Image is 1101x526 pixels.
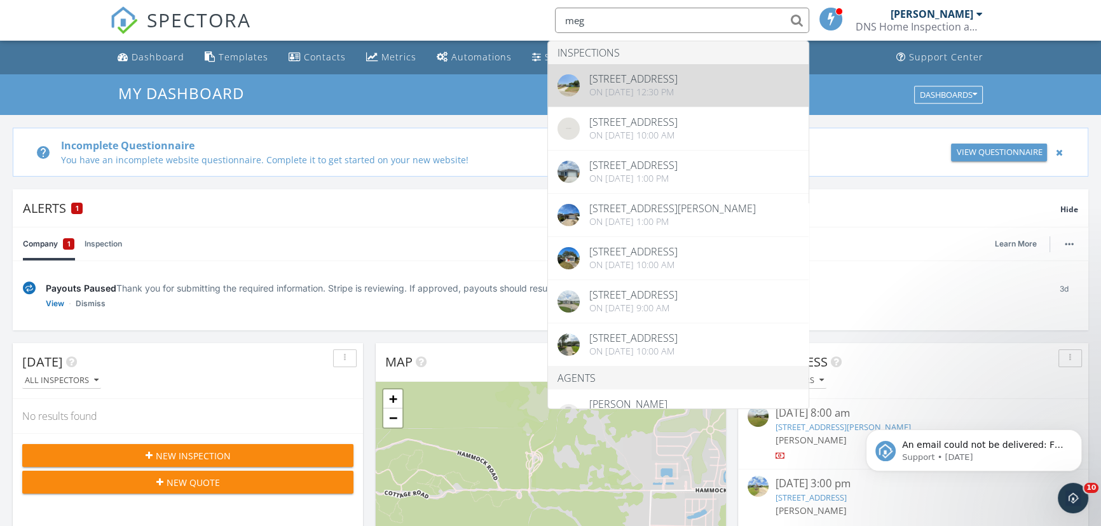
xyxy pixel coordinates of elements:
[548,194,809,236] a: [STREET_ADDRESS][PERSON_NAME] On [DATE] 1:00 pm
[557,204,580,226] img: 848c3b29b0a4eac136a4d16e1577d444.jpeg
[383,408,402,428] a: Zoom out
[527,46,588,69] a: Settings
[1084,483,1098,493] span: 10
[85,227,122,260] a: Inspection
[385,353,413,370] span: Map
[23,281,36,295] img: under-review-2fe708636b114a7f4b8d.svg
[557,161,580,183] img: 39505f315d3ef52d9166e2f95a2db51e.jpeg
[589,160,678,170] div: [STREET_ADDRESS]
[589,203,756,213] div: [STREET_ADDRESS][PERSON_NAME]
[548,237,809,280] a: [STREET_ADDRESS] On [DATE] 10:00 am
[22,372,101,389] button: All Inspectors
[589,260,678,270] div: On [DATE] 10:00 am
[909,51,983,63] div: Support Center
[557,247,580,269] img: 820f5f59142fb812819f62ad4fe3da51.jpeg
[956,146,1042,159] div: View Questionnaire
[451,51,512,63] div: Automations
[589,346,678,356] div: On [DATE] 10:00 am
[589,217,756,227] div: On [DATE] 1:00 pm
[775,405,1051,421] div: [DATE] 8:00 am
[589,333,678,343] div: [STREET_ADDRESS]
[219,51,268,63] div: Templates
[46,281,1039,295] div: Thank you for submitting the required information. Stripe is reviewing. If approved, payouts shou...
[557,404,580,426] img: default-user-f0147aede5fd5fa78ca7ade42f37bd4542148d508eef1c3d3ea960f66861d68b.jpg
[76,297,106,310] a: Dismiss
[167,476,220,489] span: New Quote
[775,421,910,433] a: [STREET_ADDRESS][PERSON_NAME]
[589,246,678,257] div: [STREET_ADDRESS]
[545,51,583,63] div: Settings
[156,449,231,462] span: New Inspection
[548,323,809,366] a: [STREET_ADDRESS] On [DATE] 10:00 am
[748,476,769,497] img: streetview
[914,86,983,104] button: Dashboards
[361,46,421,69] a: Metrics
[589,130,678,140] div: On [DATE] 10:00 am
[13,399,363,433] div: No results found
[383,389,402,408] a: Zoom in
[847,403,1101,492] iframe: Intercom notifications message
[22,444,353,467] button: New Inspection
[891,46,988,69] a: Support Center
[23,227,74,260] a: Company
[775,476,1051,492] div: [DATE] 3:00 pm
[557,74,580,97] img: 8903283%2Fcover_photos%2FJMrVyKcJ7DICKOaT1BEC%2Foriginal.jpeg
[920,90,977,99] div: Dashboards
[548,389,809,441] a: [PERSON_NAME]
[555,8,809,33] input: Search everything...
[61,153,898,166] div: You have an incomplete website questionnaire. Complete it to get started on your new website!
[432,46,517,69] a: Automations (Basic)
[304,51,346,63] div: Contacts
[589,173,678,184] div: On [DATE] 1:00 pm
[891,8,973,20] div: [PERSON_NAME]
[775,504,846,516] span: [PERSON_NAME]
[1050,281,1078,310] div: 3d
[995,238,1044,250] a: Learn More
[951,144,1047,161] a: View Questionnaire
[110,6,138,34] img: The Best Home Inspection Software - Spectora
[548,64,809,107] a: [STREET_ADDRESS] On [DATE] 12:30 pm
[589,117,678,127] div: [STREET_ADDRESS]
[22,471,353,494] button: New Quote
[548,41,809,64] li: Inspections
[589,74,678,84] div: [STREET_ADDRESS]
[118,83,244,104] span: My Dashboard
[548,367,809,389] li: Agents
[25,376,99,385] div: All Inspectors
[1065,243,1074,245] img: ellipsis-632cfdd7c38ec3a7d453.svg
[589,87,678,97] div: On [DATE] 12:30 pm
[284,46,351,69] a: Contacts
[589,399,799,409] div: [PERSON_NAME]
[381,51,416,63] div: Metrics
[557,334,580,356] img: streetview
[23,199,1060,217] div: Alerts
[132,51,184,63] div: Dashboard
[548,107,809,150] a: [STREET_ADDRESS] On [DATE] 10:00 am
[147,6,251,33] span: SPECTORA
[548,280,809,323] a: [STREET_ADDRESS] On [DATE] 9:00 am
[856,20,983,33] div: DNS Home Inspection and Consulting
[548,151,809,193] a: [STREET_ADDRESS] On [DATE] 1:00 pm
[46,283,116,293] span: Payouts Paused
[1058,483,1088,513] iframe: Intercom live chat
[775,434,846,446] span: [PERSON_NAME]
[46,297,64,310] a: View
[557,118,580,140] img: streetview
[748,405,769,426] img: streetview
[1060,204,1078,215] span: Hide
[589,290,678,300] div: [STREET_ADDRESS]
[76,204,79,213] span: 1
[748,405,1079,462] a: [DATE] 8:00 am [STREET_ADDRESS][PERSON_NAME] [PERSON_NAME]
[61,138,898,153] div: Incomplete Questionnaire
[110,17,251,44] a: SPECTORA
[113,46,189,69] a: Dashboard
[775,492,846,503] a: [STREET_ADDRESS]
[67,238,71,250] span: 1
[589,303,678,313] div: On [DATE] 9:00 am
[36,145,51,160] i: help
[557,290,580,313] img: streetview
